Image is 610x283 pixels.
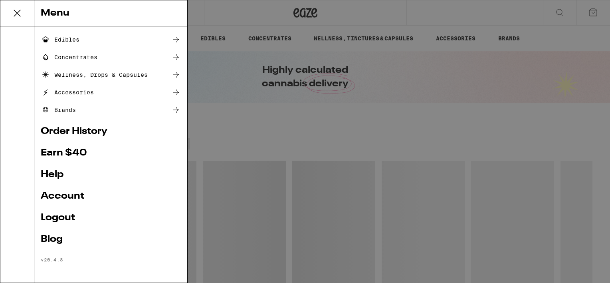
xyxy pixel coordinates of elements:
[41,127,181,136] a: Order History
[41,70,148,80] div: Wellness, Drops & Capsules
[41,105,76,115] div: Brands
[41,148,181,158] a: Earn $ 40
[41,52,97,62] div: Concentrates
[41,170,181,179] a: Help
[41,257,63,262] span: v 20.4.3
[41,88,94,97] div: Accessories
[41,235,181,244] a: Blog
[41,105,181,115] a: Brands
[41,213,181,223] a: Logout
[5,6,57,12] span: Hi. Need any help?
[41,35,181,44] a: Edibles
[41,88,181,97] a: Accessories
[41,70,181,80] a: Wellness, Drops & Capsules
[41,191,181,201] a: Account
[41,35,79,44] div: Edibles
[41,52,181,62] a: Concentrates
[34,0,187,26] div: Menu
